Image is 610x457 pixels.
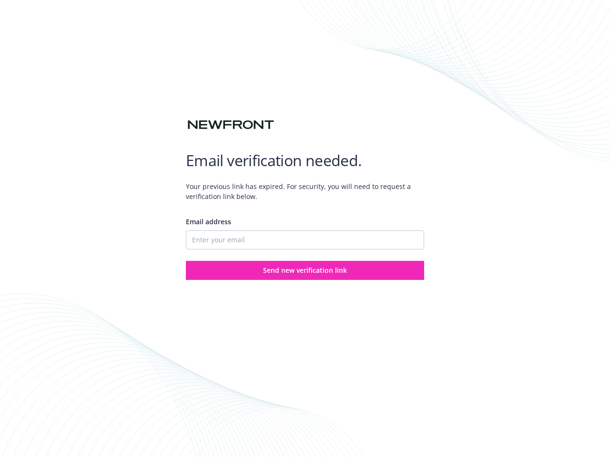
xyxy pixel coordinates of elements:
[186,217,231,226] span: Email address
[186,117,276,133] img: Newfront logo
[186,151,424,170] h1: Email verification needed.
[263,266,347,275] span: Send new verification link
[186,261,424,280] button: Send new verification link
[186,230,424,249] input: Enter your email
[186,174,424,209] span: Your previous link has expired. For security, you will need to request a verification link below.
